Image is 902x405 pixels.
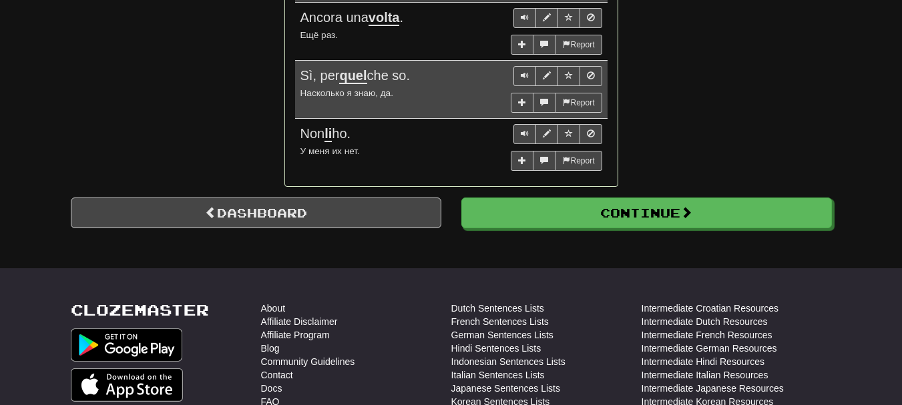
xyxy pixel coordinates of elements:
[511,35,602,55] div: More sentence controls
[261,355,355,368] a: Community Guidelines
[557,8,580,28] button: Toggle favorite
[513,8,602,28] div: Sentence controls
[451,382,560,395] a: Japanese Sentences Lists
[451,368,545,382] a: Italian Sentences Lists
[513,124,602,144] div: Sentence controls
[261,302,286,315] a: About
[535,66,558,86] button: Edit sentence
[511,35,533,55] button: Add sentence to collection
[461,197,832,228] button: Continue
[300,126,351,142] span: Non ho.
[451,315,549,328] a: French Sentences Lists
[535,8,558,28] button: Edit sentence
[261,342,280,355] a: Blog
[300,10,404,26] span: Ancora una .
[261,315,338,328] a: Affiliate Disclaimer
[451,342,541,355] a: Hindi Sentences Lists
[642,342,777,355] a: Intermediate German Resources
[300,88,393,98] small: Насколько я знаю, да.
[513,66,536,86] button: Play sentence audio
[642,328,772,342] a: Intermediate French Resources
[261,368,293,382] a: Contact
[555,35,602,55] button: Report
[71,328,183,362] img: Get it on Google Play
[513,124,536,144] button: Play sentence audio
[511,151,533,171] button: Add sentence to collection
[580,124,602,144] button: Toggle ignore
[580,8,602,28] button: Toggle ignore
[513,66,602,86] div: Sentence controls
[300,146,360,156] small: У меня их нет.
[369,10,400,26] u: volta
[71,368,184,402] img: Get it on App Store
[339,68,367,84] u: quel
[555,151,602,171] button: Report
[513,8,536,28] button: Play sentence audio
[451,328,553,342] a: German Sentences Lists
[511,151,602,171] div: More sentence controls
[451,302,544,315] a: Dutch Sentences Lists
[300,68,411,84] span: Sì, per che so.
[300,30,339,40] small: Ещё раз.
[642,302,778,315] a: Intermediate Croatian Resources
[71,197,441,228] a: Dashboard
[642,382,784,395] a: Intermediate Japanese Resources
[511,93,533,113] button: Add sentence to collection
[511,93,602,113] div: More sentence controls
[642,355,764,368] a: Intermediate Hindi Resources
[557,66,580,86] button: Toggle favorite
[557,124,580,144] button: Toggle favorite
[71,302,209,318] a: Clozemaster
[555,93,602,113] button: Report
[642,315,768,328] a: Intermediate Dutch Resources
[324,126,332,142] u: li
[261,382,282,395] a: Docs
[535,124,558,144] button: Edit sentence
[451,355,566,368] a: Indonesian Sentences Lists
[580,66,602,86] button: Toggle ignore
[642,368,768,382] a: Intermediate Italian Resources
[261,328,330,342] a: Affiliate Program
